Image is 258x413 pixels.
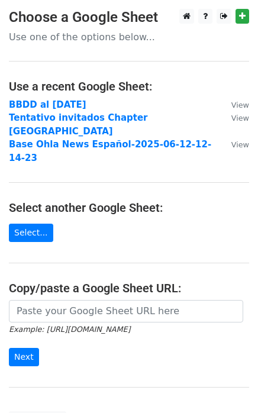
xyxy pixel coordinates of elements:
[9,201,249,215] h4: Select another Google Sheet:
[9,99,86,110] a: BBDD al [DATE]
[9,79,249,93] h4: Use a recent Google Sheet:
[9,325,130,334] small: Example: [URL][DOMAIN_NAME]
[9,348,39,366] input: Next
[231,101,249,109] small: View
[9,300,243,322] input: Paste your Google Sheet URL here
[220,139,249,150] a: View
[9,139,211,163] a: Base Ohla News Español-2025-06-12-12-14-23
[220,112,249,123] a: View
[9,224,53,242] a: Select...
[9,31,249,43] p: Use one of the options below...
[9,9,249,26] h3: Choose a Google Sheet
[231,140,249,149] small: View
[220,99,249,110] a: View
[9,281,249,295] h4: Copy/paste a Google Sheet URL:
[231,114,249,122] small: View
[9,112,148,137] a: Tentativo invitados Chapter [GEOGRAPHIC_DATA]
